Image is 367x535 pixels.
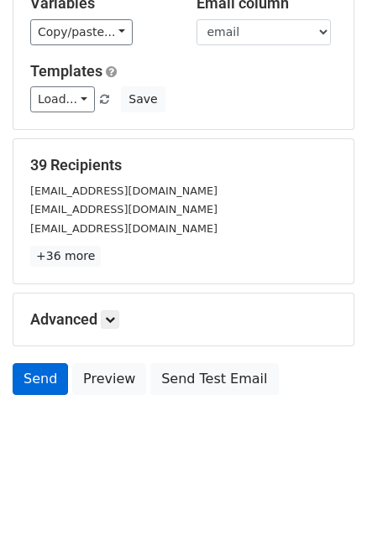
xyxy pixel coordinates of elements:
[30,246,101,267] a: +36 more
[283,454,367,535] iframe: Chat Widget
[30,19,133,45] a: Copy/paste...
[30,86,95,112] a: Load...
[30,203,218,216] small: [EMAIL_ADDRESS][DOMAIN_NAME]
[121,86,165,112] button: Save
[150,363,278,395] a: Send Test Email
[72,363,146,395] a: Preview
[13,363,68,395] a: Send
[30,222,218,235] small: [EMAIL_ADDRESS][DOMAIN_NAME]
[30,156,337,174] h5: 39 Recipients
[30,184,218,197] small: [EMAIL_ADDRESS][DOMAIN_NAME]
[30,310,337,329] h5: Advanced
[30,62,102,80] a: Templates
